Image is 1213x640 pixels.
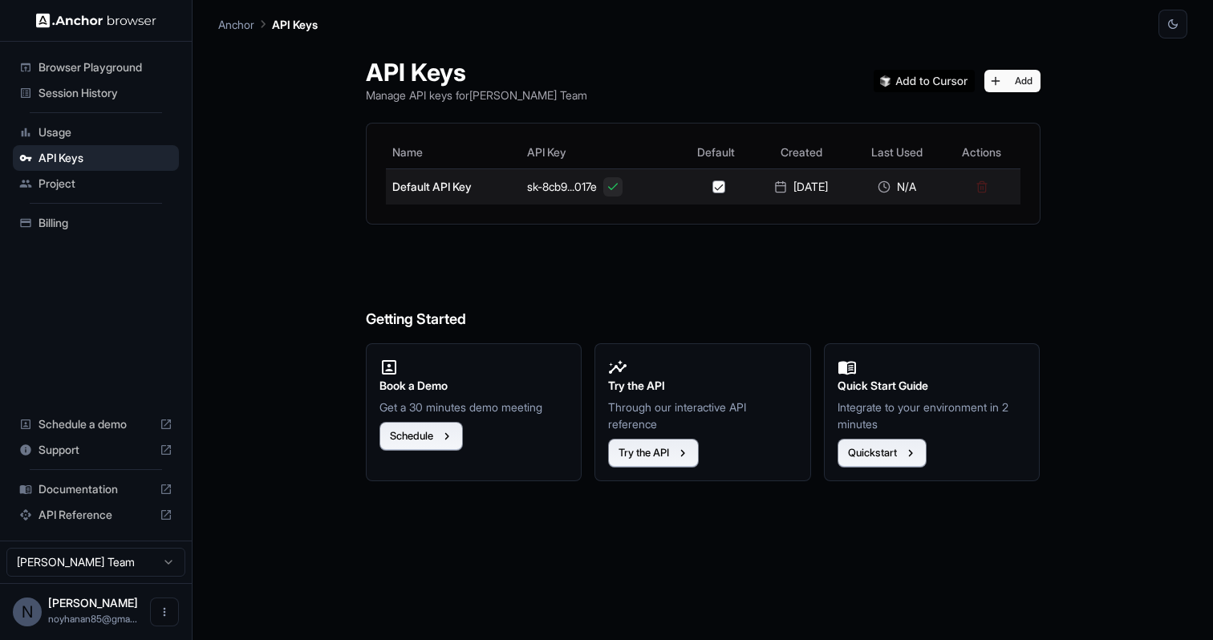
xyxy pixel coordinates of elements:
span: NOY Hanan [48,596,138,610]
span: Session History [39,85,172,101]
div: API Reference [13,502,179,528]
div: Billing [13,210,179,236]
th: Name [386,136,521,168]
div: Session History [13,80,179,106]
th: API Key [521,136,679,168]
button: Try the API [608,439,699,468]
img: Anchor Logo [36,13,156,28]
span: Project [39,176,172,192]
button: Quickstart [838,439,927,468]
div: N/A [856,179,937,195]
span: API Keys [39,150,172,166]
div: N [13,597,42,626]
span: noyhanan85@gmail.com [48,613,137,625]
div: API Keys [13,145,179,171]
th: Actions [943,136,1020,168]
h6: Getting Started [366,244,1041,331]
p: Through our interactive API reference [608,399,797,432]
p: Integrate to your environment in 2 minutes [838,399,1027,432]
div: Documentation [13,476,179,502]
h2: Book a Demo [379,377,569,395]
div: sk-8cb9...017e [527,177,672,196]
nav: breadcrumb [218,15,318,33]
th: Default [679,136,753,168]
div: Schedule a demo [13,411,179,437]
p: API Keys [272,16,318,33]
p: Get a 30 minutes demo meeting [379,399,569,415]
h2: Quick Start Guide [838,377,1027,395]
span: Support [39,442,153,458]
span: Browser Playground [39,59,172,75]
div: Support [13,437,179,463]
div: [DATE] [759,179,843,195]
button: Schedule [379,422,463,451]
th: Last Used [850,136,943,168]
span: Billing [39,215,172,231]
h1: API Keys [366,58,587,87]
span: API Reference [39,507,153,523]
td: Default API Key [386,168,521,205]
span: Documentation [39,481,153,497]
img: Add anchorbrowser MCP server to Cursor [874,70,975,92]
p: Manage API keys for [PERSON_NAME] Team [366,87,587,103]
span: Schedule a demo [39,416,153,432]
div: Project [13,171,179,196]
div: Browser Playground [13,55,179,80]
button: Add [984,70,1041,92]
div: Usage [13,119,179,145]
button: Copy API key [603,177,623,196]
span: Usage [39,124,172,140]
h2: Try the API [608,377,797,395]
th: Created [753,136,850,168]
p: Anchor [218,16,254,33]
button: Open menu [150,597,179,626]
